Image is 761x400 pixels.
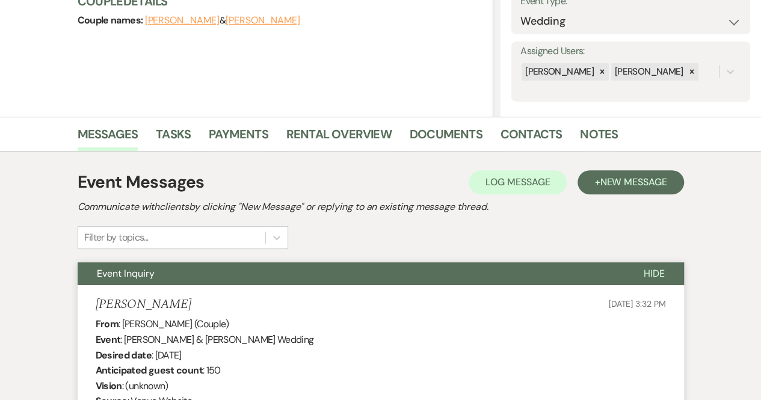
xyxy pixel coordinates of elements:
[644,267,665,280] span: Hide
[78,14,145,26] span: Couple names:
[624,262,684,285] button: Hide
[96,333,121,346] b: Event
[485,176,550,188] span: Log Message
[522,63,596,81] div: [PERSON_NAME]
[469,170,567,194] button: Log Message
[286,125,392,151] a: Rental Overview
[78,200,684,214] h2: Communicate with clients by clicking "New Message" or replying to an existing message thread.
[96,297,191,312] h5: [PERSON_NAME]
[580,125,618,151] a: Notes
[608,298,665,309] span: [DATE] 3:32 PM
[78,170,205,195] h1: Event Messages
[84,230,149,245] div: Filter by topics...
[501,125,562,151] a: Contacts
[600,176,667,188] span: New Message
[209,125,268,151] a: Payments
[156,125,191,151] a: Tasks
[78,125,138,151] a: Messages
[96,364,203,377] b: Anticipated guest count
[578,170,683,194] button: +New Message
[96,380,122,392] b: Vision
[96,318,119,330] b: From
[145,16,220,25] button: [PERSON_NAME]
[611,63,685,81] div: [PERSON_NAME]
[145,14,300,26] span: &
[78,262,624,285] button: Event Inquiry
[226,16,300,25] button: [PERSON_NAME]
[97,267,155,280] span: Event Inquiry
[410,125,482,151] a: Documents
[96,349,152,362] b: Desired date
[520,43,741,60] label: Assigned Users:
